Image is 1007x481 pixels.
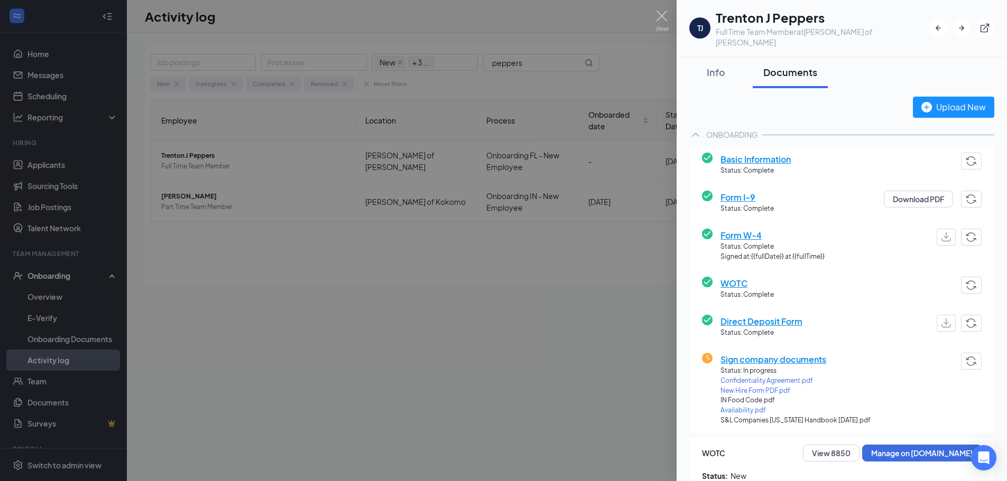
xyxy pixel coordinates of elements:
span: Status: Complete [720,166,791,176]
svg: ExternalLink [980,23,990,33]
span: Basic Information [720,153,791,166]
button: ArrowRight [952,18,971,37]
span: S&L Companies [US_STATE] Handbook [DATE].pdf [720,416,871,426]
div: Documents [763,65,817,79]
button: Manage on [DOMAIN_NAME] [862,445,982,461]
button: ExternalLink [975,18,994,37]
h1: Trenton J Peppers [716,8,929,26]
div: Full Time Team Member at [PERSON_NAME] of [PERSON_NAME] [716,26,929,48]
span: Status: Complete [720,204,774,214]
span: Status: In progress [720,366,871,376]
span: IN Food Code.pdf [720,395,871,405]
a: New Hire Form PDF.pdf [720,386,871,396]
span: Status: Complete [720,242,825,252]
span: Form W-4 [720,229,825,242]
svg: ArrowLeftNew [933,23,944,33]
div: TJ [697,23,703,33]
span: Sign company documents [720,353,871,366]
a: Availability.pdf [720,405,871,416]
button: View 8850 [803,445,860,461]
span: WOTC [720,277,774,290]
span: Status: Complete [720,328,802,338]
span: Form I-9 [720,191,774,204]
a: Confidentiality Agreement.pdf [720,376,871,386]
div: Upload New [921,100,986,114]
div: Open Intercom Messenger [971,445,996,470]
span: Signed at: {{fullDate}} at {{fullTime}} [720,252,825,262]
svg: ArrowRight [956,23,967,33]
div: ONBOARDING [706,129,758,140]
span: Status: Complete [720,290,774,300]
button: ArrowLeftNew [929,18,948,37]
button: Upload New [913,97,994,118]
svg: ChevronUp [689,128,702,141]
button: Download PDF [884,191,953,208]
div: Info [700,65,732,79]
span: Direct Deposit Form [720,315,802,328]
span: WOTC [702,447,725,459]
